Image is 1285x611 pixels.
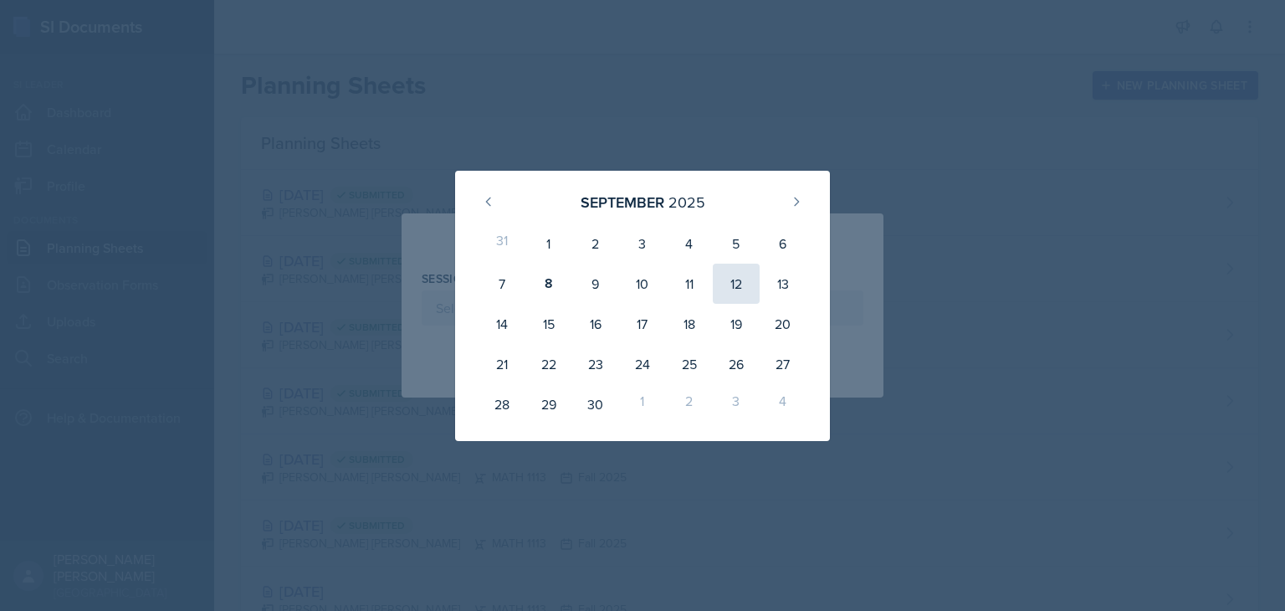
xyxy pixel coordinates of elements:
[760,223,806,264] div: 6
[572,223,619,264] div: 2
[713,223,760,264] div: 5
[619,304,666,344] div: 17
[572,384,619,424] div: 30
[525,304,572,344] div: 15
[479,384,525,424] div: 28
[572,264,619,304] div: 9
[619,223,666,264] div: 3
[668,191,705,213] div: 2025
[713,344,760,384] div: 26
[619,264,666,304] div: 10
[479,304,525,344] div: 14
[666,304,713,344] div: 18
[760,304,806,344] div: 20
[619,344,666,384] div: 24
[760,264,806,304] div: 13
[619,384,666,424] div: 1
[572,304,619,344] div: 16
[760,344,806,384] div: 27
[713,384,760,424] div: 3
[479,264,525,304] div: 7
[760,384,806,424] div: 4
[525,384,572,424] div: 29
[479,344,525,384] div: 21
[666,384,713,424] div: 2
[713,264,760,304] div: 12
[572,344,619,384] div: 23
[525,264,572,304] div: 8
[666,223,713,264] div: 4
[479,223,525,264] div: 31
[713,304,760,344] div: 19
[666,344,713,384] div: 25
[525,223,572,264] div: 1
[525,344,572,384] div: 22
[581,191,664,213] div: September
[666,264,713,304] div: 11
